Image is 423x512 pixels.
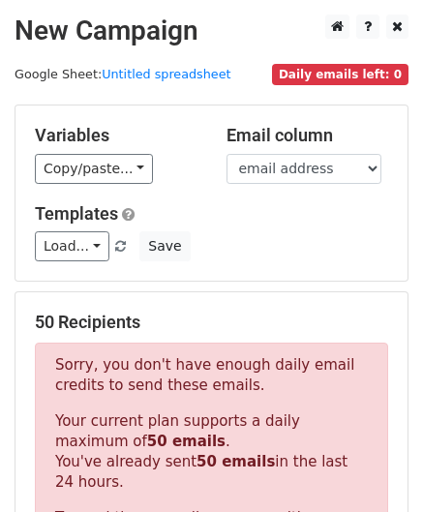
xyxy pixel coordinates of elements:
a: Templates [35,203,118,224]
strong: 50 emails [196,453,275,470]
strong: 50 emails [147,433,226,450]
button: Save [139,231,190,261]
a: Copy/paste... [35,154,153,184]
a: Load... [35,231,109,261]
small: Google Sheet: [15,67,231,81]
h5: Email column [227,125,389,146]
h5: Variables [35,125,197,146]
p: Sorry, you don't have enough daily email credits to send these emails. [55,355,368,396]
h5: 50 Recipients [35,312,388,333]
p: Your current plan supports a daily maximum of . You've already sent in the last 24 hours. [55,411,368,493]
h2: New Campaign [15,15,408,47]
iframe: Chat Widget [326,419,423,512]
a: Untitled spreadsheet [102,67,230,81]
a: Daily emails left: 0 [272,67,408,81]
span: Daily emails left: 0 [272,64,408,85]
